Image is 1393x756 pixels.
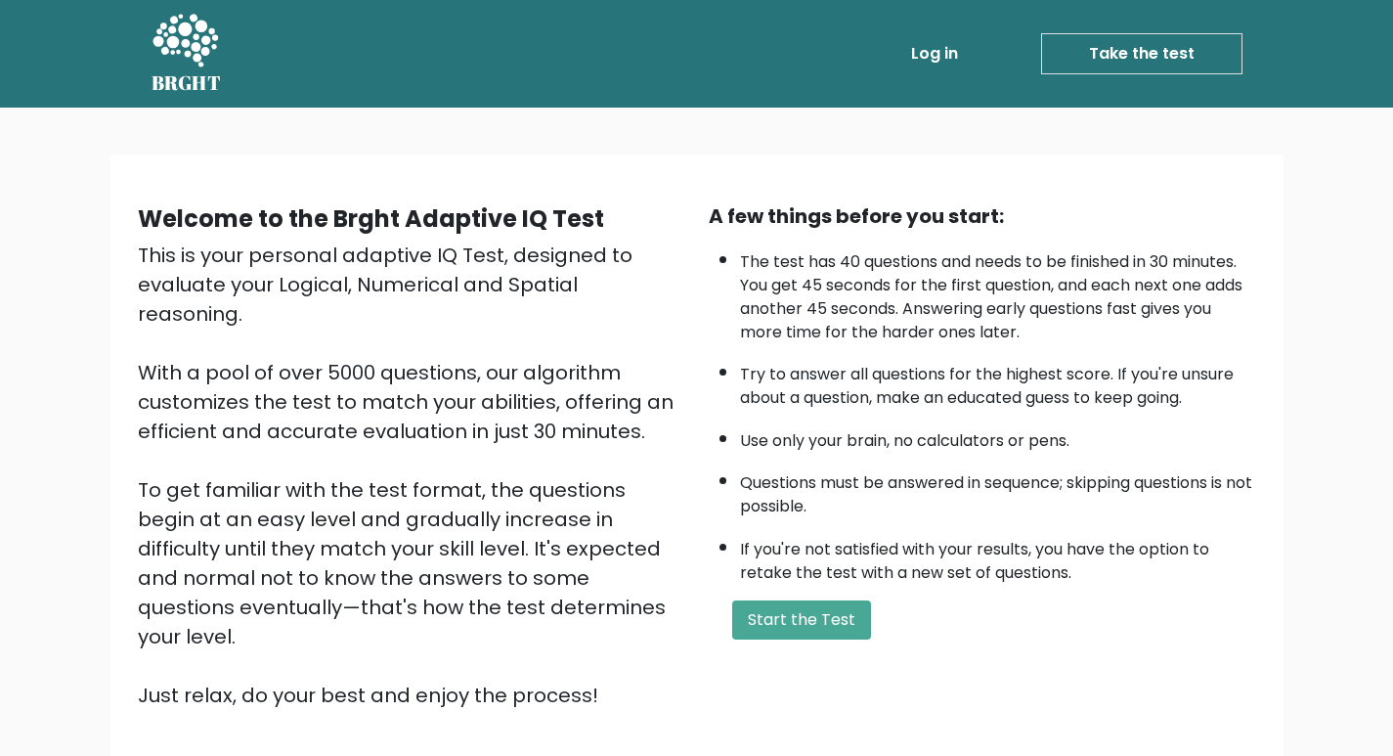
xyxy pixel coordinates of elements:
[138,241,685,710] div: This is your personal adaptive IQ Test, designed to evaluate your Logical, Numerical and Spatial ...
[152,71,222,95] h5: BRGHT
[740,462,1256,518] li: Questions must be answered in sequence; skipping questions is not possible.
[732,600,871,640] button: Start the Test
[1041,33,1242,74] a: Take the test
[152,8,222,100] a: BRGHT
[740,420,1256,453] li: Use only your brain, no calculators or pens.
[709,201,1256,231] div: A few things before you start:
[138,202,604,235] b: Welcome to the Brght Adaptive IQ Test
[740,353,1256,410] li: Try to answer all questions for the highest score. If you're unsure about a question, make an edu...
[740,528,1256,585] li: If you're not satisfied with your results, you have the option to retake the test with a new set ...
[903,34,966,73] a: Log in
[740,241,1256,344] li: The test has 40 questions and needs to be finished in 30 minutes. You get 45 seconds for the firs...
